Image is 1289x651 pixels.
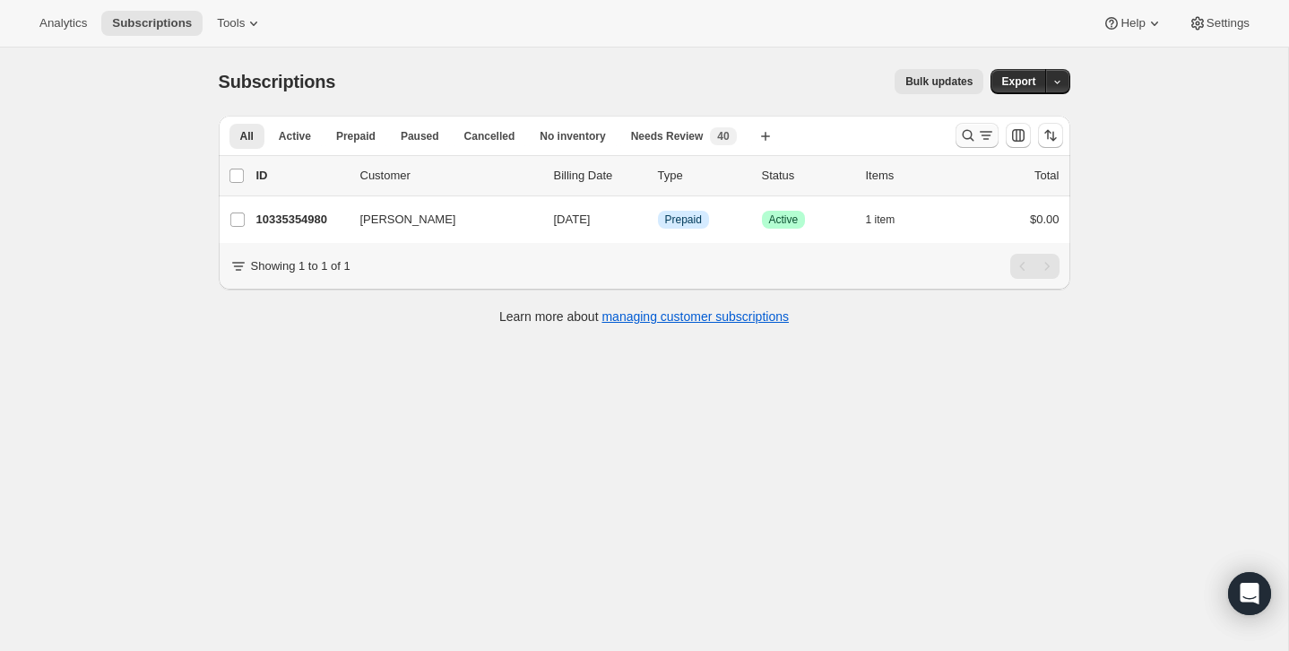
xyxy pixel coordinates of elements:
p: Customer [360,167,540,185]
span: Subscriptions [219,72,336,91]
span: [PERSON_NAME] [360,211,456,229]
span: Subscriptions [112,16,192,30]
button: Export [991,69,1046,94]
button: Analytics [29,11,98,36]
p: Status [762,167,852,185]
span: $0.00 [1030,213,1060,226]
span: Prepaid [665,213,702,227]
button: Create new view [751,124,780,149]
p: Billing Date [554,167,644,185]
span: Paused [401,129,439,143]
span: Cancelled [464,129,515,143]
a: managing customer subscriptions [601,309,789,324]
span: Active [769,213,799,227]
span: [DATE] [554,213,591,226]
span: No inventory [540,129,605,143]
span: 1 item [866,213,895,227]
span: Tools [217,16,245,30]
span: Prepaid [336,129,376,143]
button: Subscriptions [101,11,203,36]
p: Learn more about [499,308,789,325]
div: Open Intercom Messenger [1228,572,1271,615]
button: Help [1092,11,1173,36]
button: Customize table column order and visibility [1006,123,1031,148]
nav: Pagination [1010,254,1060,279]
p: 10335354980 [256,211,346,229]
div: IDCustomerBilling DateTypeStatusItemsTotal [256,167,1060,185]
p: Showing 1 to 1 of 1 [251,257,350,275]
div: Type [658,167,748,185]
span: Analytics [39,16,87,30]
button: Bulk updates [895,69,983,94]
p: Total [1034,167,1059,185]
button: Sort the results [1038,123,1063,148]
span: All [240,129,254,143]
span: Needs Review [631,129,704,143]
button: Tools [206,11,273,36]
button: [PERSON_NAME] [350,205,529,234]
span: Export [1001,74,1035,89]
button: 1 item [866,207,915,232]
span: Bulk updates [905,74,973,89]
span: Settings [1207,16,1250,30]
span: Active [279,129,311,143]
div: Items [866,167,956,185]
button: Settings [1178,11,1260,36]
span: 40 [717,129,729,143]
span: Help [1120,16,1145,30]
p: ID [256,167,346,185]
div: 10335354980[PERSON_NAME][DATE]InfoPrepaidSuccessActive1 item$0.00 [256,207,1060,232]
button: Search and filter results [956,123,999,148]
